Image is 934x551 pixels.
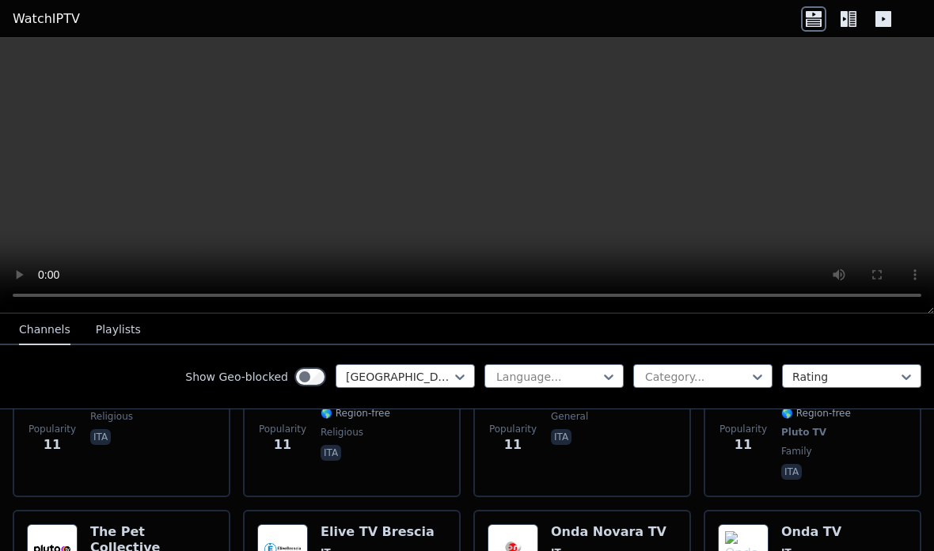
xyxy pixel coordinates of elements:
h6: Onda Novara TV [551,524,666,540]
span: 11 [44,435,61,454]
span: general [551,410,588,423]
p: ita [90,429,111,445]
span: religious [90,410,133,423]
span: 🌎 Region-free [321,407,390,420]
span: Popularity [259,423,306,435]
span: Pluto TV [781,426,826,439]
span: Popularity [28,423,76,435]
span: family [781,445,812,458]
a: WatchIPTV [13,9,80,28]
span: Popularity [489,423,537,435]
span: 11 [274,435,291,454]
label: Show Geo-blocked [185,369,288,385]
span: religious [321,426,363,439]
p: ita [321,445,341,461]
span: 11 [735,435,752,454]
button: Playlists [96,315,141,345]
span: 11 [504,435,522,454]
button: Channels [19,315,70,345]
p: ita [551,429,571,445]
h6: Elive TV Brescia [321,524,435,540]
p: ita [781,464,802,480]
span: Popularity [719,423,767,435]
span: 🌎 Region-free [781,407,851,420]
h6: Onda TV [781,524,851,540]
